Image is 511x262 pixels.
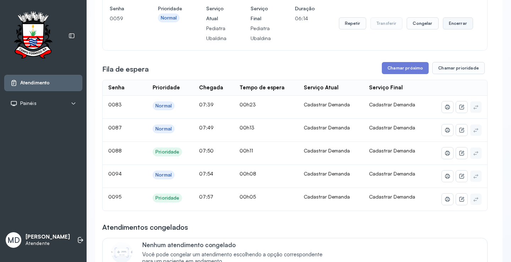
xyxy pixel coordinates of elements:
[102,222,188,232] h3: Atendimentos congelados
[304,84,339,91] div: Serviço Atual
[339,17,366,29] button: Repetir
[206,23,226,43] p: Pediatra Ubaldina
[240,101,256,107] span: 00h23
[110,4,134,13] h4: Senha
[369,147,415,154] span: Cadastrar Demanda
[155,195,179,201] div: Prioridade
[155,172,172,178] div: Normal
[304,171,358,177] div: Cadastrar Demanda
[108,124,122,130] span: 0087
[251,4,271,23] h4: Serviço Final
[206,4,226,23] h4: Serviço Atual
[370,17,403,29] button: Transferir
[304,147,358,154] div: Cadastrar Demanda
[26,240,70,246] p: Atendente
[295,4,315,13] h4: Duração
[110,13,134,23] p: 0059
[7,11,59,61] img: Logotipo do estabelecimento
[102,64,149,74] h3: Fila de espera
[155,149,179,155] div: Prioridade
[240,147,253,154] span: 00h11
[26,234,70,240] p: [PERSON_NAME]
[240,194,256,200] span: 00h05
[382,62,429,74] button: Chamar próximo
[199,194,213,200] span: 07:57
[108,171,122,177] span: 0094
[240,171,256,177] span: 00h08
[369,171,415,177] span: Cadastrar Demanda
[240,84,285,91] div: Tempo de espera
[369,101,415,107] span: Cadastrar Demanda
[155,103,172,109] div: Normal
[108,194,121,200] span: 0095
[10,79,76,87] a: Atendimento
[407,17,438,29] button: Congelar
[432,62,485,74] button: Chamar prioridade
[251,23,271,43] p: Pediatra Ubaldina
[20,80,50,86] span: Atendimento
[158,4,182,13] h4: Prioridade
[108,84,125,91] div: Senha
[108,101,122,107] span: 0083
[199,84,223,91] div: Chegada
[369,194,415,200] span: Cadastrar Demanda
[295,13,315,23] p: 06:14
[153,84,180,91] div: Prioridade
[369,84,403,91] div: Serviço Final
[443,17,473,29] button: Encerrar
[199,171,213,177] span: 07:54
[304,194,358,200] div: Cadastrar Demanda
[20,100,37,106] span: Painéis
[199,124,214,130] span: 07:49
[142,241,330,249] p: Nenhum atendimento congelado
[161,15,177,21] div: Normal
[108,147,122,154] span: 0088
[199,101,214,107] span: 07:39
[304,124,358,131] div: Cadastrar Demanda
[199,147,214,154] span: 07:50
[155,126,172,132] div: Normal
[369,124,415,130] span: Cadastrar Demanda
[240,124,254,130] span: 00h13
[304,101,358,108] div: Cadastrar Demanda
